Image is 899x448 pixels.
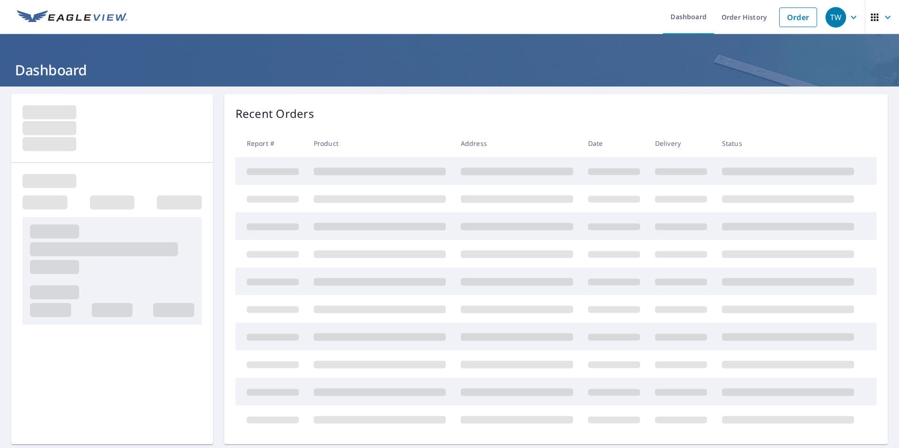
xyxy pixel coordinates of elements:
th: Product [306,130,453,157]
p: Recent Orders [236,105,314,122]
div: TW [825,7,846,28]
th: Report # [236,130,306,157]
a: Order [779,7,817,27]
th: Date [581,130,648,157]
th: Status [715,130,862,157]
h1: Dashboard [11,60,888,79]
th: Delivery [648,130,715,157]
th: Address [453,130,581,157]
img: EV Logo [17,10,127,24]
